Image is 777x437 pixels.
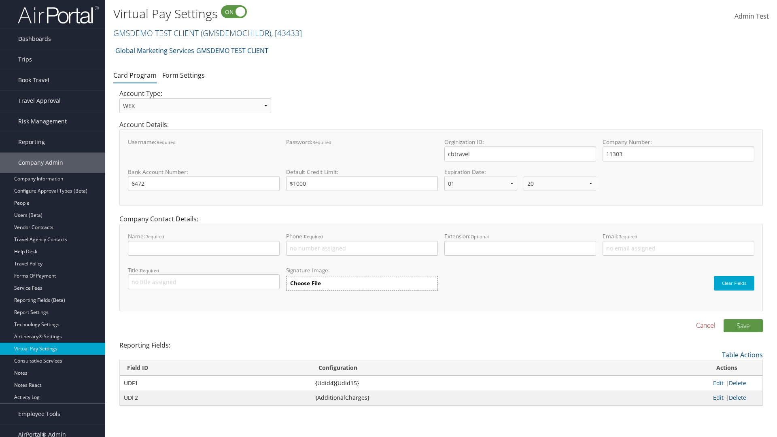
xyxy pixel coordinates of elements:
[18,49,32,70] span: Trips
[120,390,311,405] td: UDF2
[128,232,280,255] label: Name:
[286,276,438,291] label: Choose File
[311,376,709,390] td: {Udid4}{Udid15}
[709,376,762,390] td: |
[18,132,45,152] span: Reporting
[444,168,596,197] label: Expiration Date:
[128,138,280,161] label: Username:
[735,12,769,21] span: Admin Test
[603,146,754,161] input: Company Number:
[128,176,280,191] input: Bank Account Number:
[162,71,205,80] a: Form Settings
[113,89,277,120] div: Account Type:
[113,5,550,22] h1: Virtual Pay Settings
[271,28,302,38] span: , [ 43433 ]
[735,4,769,29] a: Admin Test
[113,214,769,319] div: Company Contact Details:
[603,138,754,161] label: Company Number:
[709,390,762,405] td: |
[115,42,194,59] a: Global Marketing Services
[113,28,302,38] a: GMSDEMO TEST CLIENT
[714,276,754,291] button: Clear Fields
[311,390,709,405] td: {AdditionalCharges}
[696,320,715,330] a: Cancel
[18,29,51,49] span: Dashboards
[128,266,280,289] label: Title:
[120,376,311,390] td: UDF1
[120,360,311,376] th: Field ID: activate to sort column descending
[471,233,489,240] small: Optional
[113,71,157,80] a: Card Program
[444,138,596,161] label: Orginization ID:
[312,139,331,145] small: required
[724,319,763,332] button: Save
[713,379,724,387] a: Edit
[618,233,637,240] small: Required
[286,266,438,276] label: Signature Image:
[18,91,61,111] span: Travel Approval
[709,360,762,376] th: Actions
[18,153,63,173] span: Company Admin
[603,232,754,255] label: Email:
[18,111,67,132] span: Risk Management
[18,70,49,90] span: Book Travel
[113,120,769,214] div: Account Details:
[201,28,271,38] span: ( GMSDEMOCHILDR )
[713,394,724,401] a: Edit
[286,168,438,191] label: Default Credit Limit:
[444,232,596,255] label: Extension:
[140,267,159,274] small: Required
[128,274,280,289] input: Title:Required
[145,233,164,240] small: Required
[444,241,596,256] input: Extension:Optional
[196,42,268,59] a: GMSDEMO TEST CLIENT
[729,394,746,401] a: Delete
[128,168,280,191] label: Bank Account Number:
[444,176,517,191] select: Expiration Date:
[157,139,176,145] small: required
[729,379,746,387] a: Delete
[128,241,280,256] input: Name:Required
[18,5,99,24] img: airportal-logo.png
[113,340,769,405] div: Reporting Fields:
[18,404,60,424] span: Employee Tools
[286,241,438,256] input: Phone:Required
[603,241,754,256] input: Email:Required
[286,138,438,161] label: Password:
[722,350,763,359] a: Table Actions
[444,146,596,161] input: Orginization ID:
[311,360,709,376] th: Configuration: activate to sort column ascending
[286,232,438,255] label: Phone:
[304,233,323,240] small: Required
[286,176,438,191] input: Default Credit Limit:
[524,176,597,191] select: Expiration Date:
